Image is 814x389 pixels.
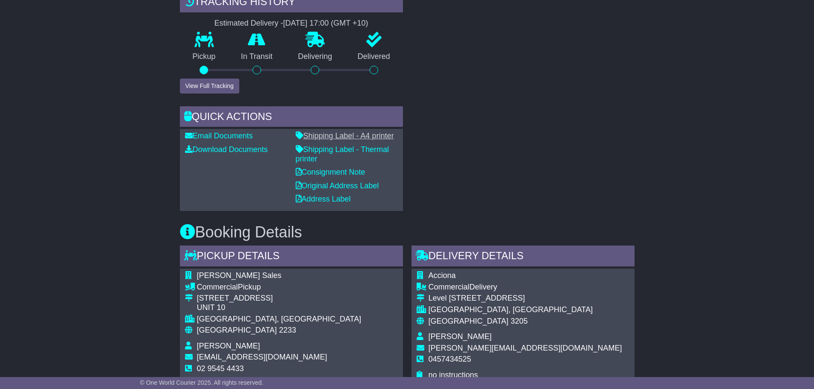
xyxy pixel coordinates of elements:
[279,326,296,334] span: 2233
[296,195,351,203] a: Address Label
[283,19,368,28] div: [DATE] 17:00 (GMT +10)
[345,52,403,61] p: Delivered
[197,353,327,361] span: [EMAIL_ADDRESS][DOMAIN_NAME]
[429,305,622,315] div: [GEOGRAPHIC_DATA], [GEOGRAPHIC_DATA]
[296,145,389,163] a: Shipping Label - Thermal printer
[296,168,365,176] a: Consignment Note
[185,132,253,140] a: Email Documents
[429,283,622,292] div: Delivery
[429,294,622,303] div: Level [STREET_ADDRESS]
[296,132,394,140] a: Shipping Label - A4 printer
[411,246,635,269] div: Delivery Details
[180,106,403,129] div: Quick Actions
[180,19,403,28] div: Estimated Delivery -
[429,283,470,291] span: Commercial
[228,52,285,61] p: In Transit
[197,271,282,280] span: [PERSON_NAME] Sales
[180,79,239,94] button: View Full Tracking
[180,224,635,241] h3: Booking Details
[197,283,361,292] div: Pickup
[429,344,622,352] span: [PERSON_NAME][EMAIL_ADDRESS][DOMAIN_NAME]
[296,181,379,190] a: Original Address Label
[429,371,478,379] span: no instructions
[511,317,528,325] span: 3205
[185,145,268,154] a: Download Documents
[197,303,361,313] div: UNIT 10
[197,283,238,291] span: Commercial
[197,342,260,350] span: [PERSON_NAME]
[429,271,456,280] span: Acciona
[180,246,403,269] div: Pickup Details
[197,326,277,334] span: [GEOGRAPHIC_DATA]
[197,294,361,303] div: [STREET_ADDRESS]
[429,355,471,363] span: 0457434525
[180,52,229,61] p: Pickup
[285,52,345,61] p: Delivering
[429,332,492,341] span: [PERSON_NAME]
[197,315,361,324] div: [GEOGRAPHIC_DATA], [GEOGRAPHIC_DATA]
[197,364,244,373] span: 02 9545 4433
[140,379,264,386] span: © One World Courier 2025. All rights reserved.
[429,317,508,325] span: [GEOGRAPHIC_DATA]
